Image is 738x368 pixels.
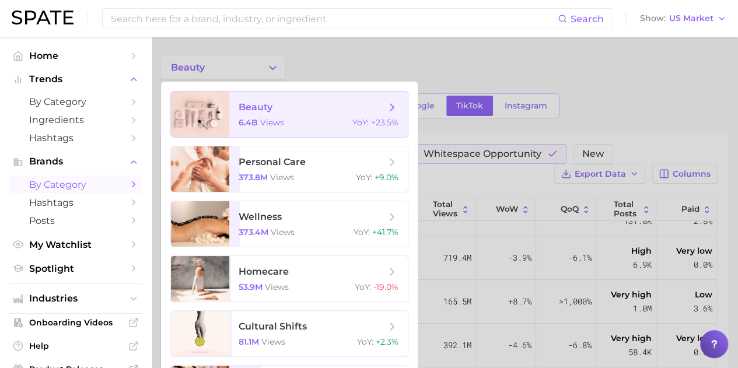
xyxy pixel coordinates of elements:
span: cultural shifts [239,321,307,332]
button: Brands [9,153,142,170]
span: Ingredients [29,114,123,125]
a: Hashtags [9,129,142,147]
input: Search here for a brand, industry, or ingredient [110,9,558,29]
span: Trends [29,74,123,85]
span: +2.3% [376,337,398,347]
a: by Category [9,93,142,111]
span: views [260,117,284,128]
span: by Category [29,96,123,107]
span: Show [640,15,666,22]
a: Home [9,47,142,65]
span: homecare [239,266,289,277]
span: personal care [239,156,306,167]
a: Hashtags [9,194,142,212]
span: Hashtags [29,197,123,208]
span: YoY : [354,227,370,237]
span: 373.4m [239,227,268,237]
img: SPATE [12,10,74,24]
span: views [270,172,294,183]
span: Brands [29,156,123,167]
span: by Category [29,179,123,190]
a: by Category [9,176,142,194]
span: Onboarding Videos [29,317,123,328]
span: Search [571,13,604,24]
span: views [265,282,289,292]
span: Help [29,341,123,351]
span: wellness [239,211,282,222]
span: Industries [29,293,123,304]
span: YoY : [357,337,373,347]
span: views [271,227,295,237]
a: Onboarding Videos [9,314,142,331]
span: views [261,337,285,347]
span: 81.1m [239,337,259,347]
a: Ingredients [9,111,142,129]
span: +23.5% [371,117,398,128]
span: 373.8m [239,172,268,183]
span: US Market [669,15,713,22]
span: 6.4b [239,117,258,128]
button: Industries [9,290,142,307]
span: beauty [239,101,272,113]
span: +41.7% [372,227,398,237]
span: YoY : [356,172,372,183]
span: Posts [29,215,123,226]
span: -19.0% [373,282,398,292]
span: +9.0% [375,172,398,183]
span: 53.9m [239,282,263,292]
span: Hashtags [29,132,123,143]
a: Help [9,337,142,355]
span: Spotlight [29,263,123,274]
button: ShowUS Market [637,11,729,26]
a: My Watchlist [9,236,142,254]
span: My Watchlist [29,239,123,250]
span: YoY : [352,117,369,128]
a: Posts [9,212,142,230]
span: Home [29,50,123,61]
span: YoY : [355,282,371,292]
a: Spotlight [9,260,142,278]
button: Trends [9,71,142,88]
